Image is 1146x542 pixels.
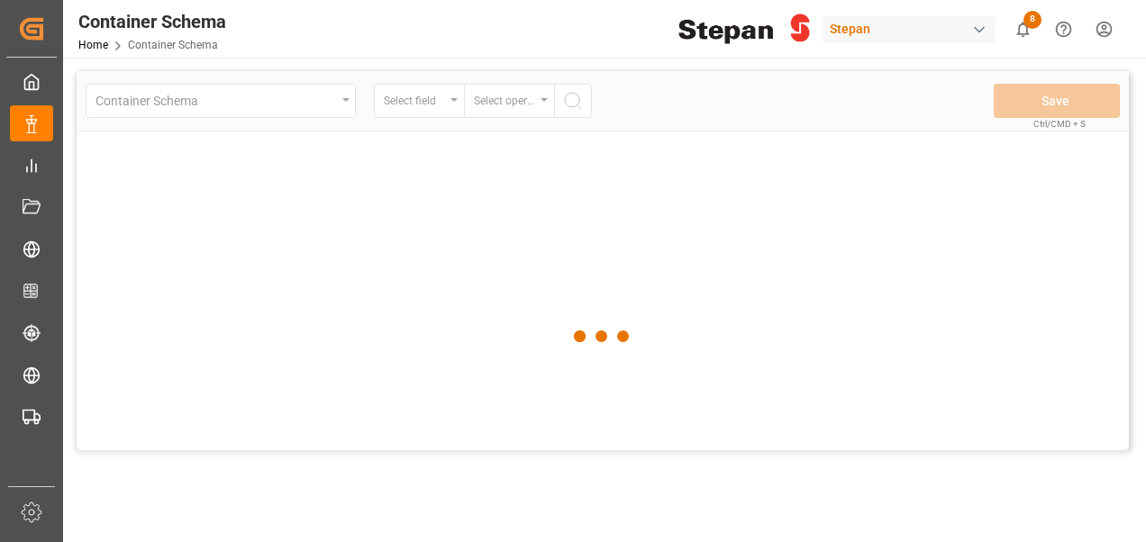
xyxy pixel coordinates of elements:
div: Stepan [823,16,996,42]
button: show 8 new notifications [1003,9,1043,50]
img: Stepan_Company_logo.svg.png_1713531530.png [678,14,810,45]
button: Help Center [1043,9,1084,50]
button: Stepan [823,12,1003,46]
a: Home [78,39,108,51]
span: 8 [1023,11,1041,29]
div: Container Schema [78,8,226,35]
